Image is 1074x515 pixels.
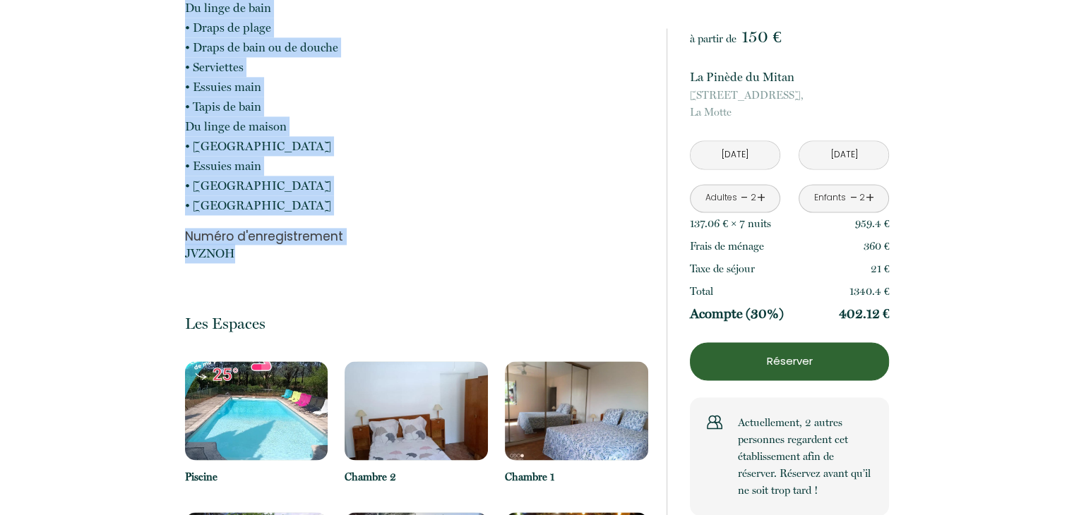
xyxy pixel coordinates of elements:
span: s [767,217,771,230]
div: Adultes [705,191,736,205]
span: [STREET_ADDRESS], [690,87,889,104]
img: 17118733263404.jpg [185,361,328,460]
img: 17118733219887.jpg [345,361,488,460]
a: + [757,187,765,209]
p: Piscine [185,468,328,485]
p: 402.12 € [839,305,890,322]
p: Chambre 1 [505,468,648,485]
p: 360 € [864,238,890,255]
a: - [741,187,748,209]
a: - [849,187,857,209]
p: Acompte (30%) [690,305,784,322]
p: ​ [185,243,648,263]
p: La Motte [690,87,889,121]
div: 2 [859,191,866,205]
p: Chambre 2 [345,468,488,485]
p: Les Espaces [185,314,648,333]
p: 959.4 € [855,215,890,232]
img: users [707,414,722,430]
p: Frais de ménage [690,238,764,255]
p: Taxe de séjour [690,260,755,277]
input: Départ [799,141,888,169]
p: Actuellement, 2 autres personnes regardent cet établissement afin de réserver. Réservez avant qu’... [738,414,872,499]
img: 17118733230201.jpg [505,361,648,460]
div: Enfants [814,191,846,205]
p: 1340.4 € [849,283,890,300]
input: Arrivée [691,141,780,169]
p: 21 € [871,260,890,277]
a: + [866,187,874,209]
span: JVZNOH [185,246,235,260]
div: 2 [750,191,757,205]
span: à partir de [690,32,736,45]
h3: Numéro d'enregistrement [185,229,648,243]
span: 150 € [741,27,781,47]
p: La Pinède du Mitan [690,67,889,87]
p: Réserver [695,353,884,370]
p: Total [690,283,713,300]
button: Réserver [690,342,889,380]
p: 137.06 € × 7 nuit [690,215,771,232]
